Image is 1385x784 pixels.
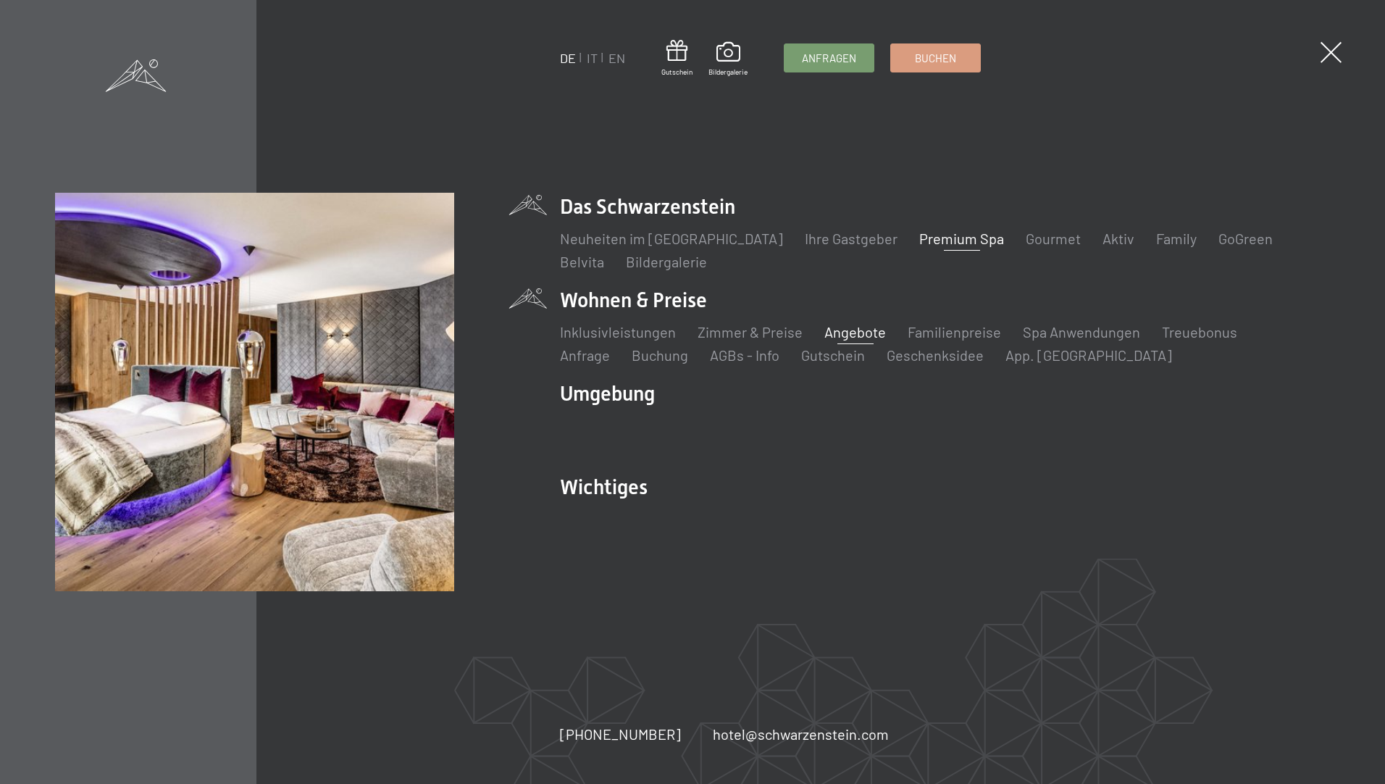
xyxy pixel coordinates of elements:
[824,323,886,341] a: Angebote
[801,346,865,364] a: Gutschein
[560,253,604,270] a: Belvita
[805,230,897,247] a: Ihre Gastgeber
[710,346,779,364] a: AGBs - Info
[560,725,681,743] span: [PHONE_NUMBER]
[560,346,610,364] a: Anfrage
[560,724,681,744] a: [PHONE_NUMBER]
[560,230,783,247] a: Neuheiten im [GEOGRAPHIC_DATA]
[1156,230,1197,247] a: Family
[55,193,454,592] img: Ein Wellness-Urlaub in Südtirol – 7.700 m² Spa, 10 Saunen
[608,50,625,66] a: EN
[891,44,980,72] a: Buchen
[915,51,956,66] span: Buchen
[698,323,803,341] a: Zimmer & Preise
[802,51,856,66] span: Anfragen
[919,230,1004,247] a: Premium Spa
[1005,346,1172,364] a: App. [GEOGRAPHIC_DATA]
[560,323,676,341] a: Inklusivleistungen
[560,50,576,66] a: DE
[713,724,889,744] a: hotel@schwarzenstein.com
[661,40,692,77] a: Gutschein
[661,67,692,77] span: Gutschein
[626,253,707,270] a: Bildergalerie
[708,67,748,77] span: Bildergalerie
[1023,323,1140,341] a: Spa Anwendungen
[1218,230,1273,247] a: GoGreen
[632,346,688,364] a: Buchung
[587,50,598,66] a: IT
[1102,230,1134,247] a: Aktiv
[908,323,1001,341] a: Familienpreise
[1026,230,1081,247] a: Gourmet
[708,42,748,77] a: Bildergalerie
[1162,323,1237,341] a: Treuebonus
[887,346,984,364] a: Geschenksidee
[784,44,874,72] a: Anfragen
